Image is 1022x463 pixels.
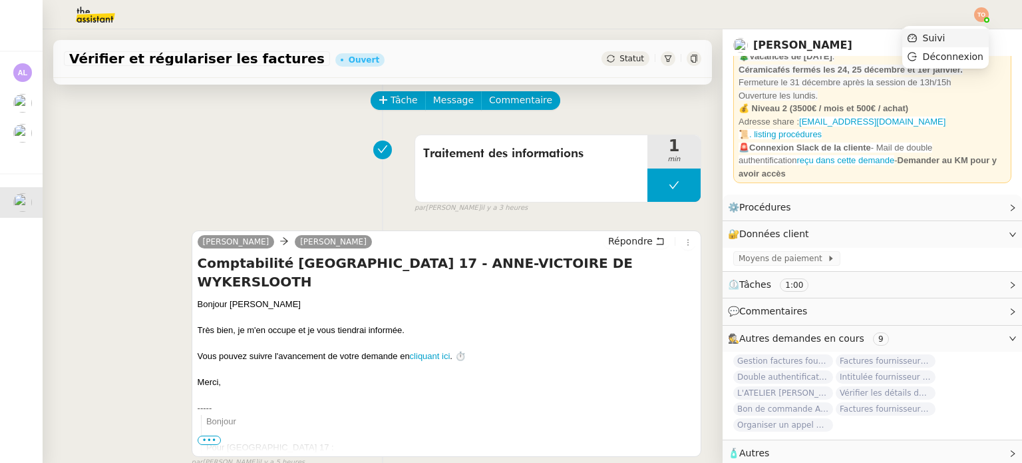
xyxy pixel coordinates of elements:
[733,354,833,368] span: Gestion factures fournisseurs (virement) via [GEOGRAPHIC_DATA]- [DATE]
[836,354,936,368] span: Factures fournisseurs règlement par prélèvement, CB et espèces via Pennylane - [DATE]
[13,63,32,82] img: svg
[780,278,808,292] nz-tag: 1:00
[647,154,701,165] span: min
[198,402,695,415] div: -----
[295,236,372,248] a: [PERSON_NAME]
[13,124,32,143] img: users%2FrssbVgR8pSYriYNmUDKzQX9syo02%2Favatar%2Fb215b948-7ecd-4adc-935c-e0e4aeaee93e
[923,33,945,43] span: Suivi
[974,7,989,22] img: svg
[739,279,771,290] span: Tâches
[733,38,748,53] img: users%2F9mvJqJUvllffspLsQzytnd0Nt4c2%2Favatar%2F82da88e3-d90d-4e39-b37d-dcb7941179ae
[739,51,832,61] strong: 🎄Vacances de [DATE]
[836,386,936,400] span: Vérifier les détails des virements
[923,51,983,62] span: Déconnexion
[739,91,818,101] span: Ouverture les lundis.
[733,370,833,384] span: Double authentification SG
[733,402,833,416] span: Bon de commande Azade
[349,56,379,64] div: Ouvert
[799,117,945,127] a: [EMAIL_ADDRESS][DOMAIN_NAME]
[739,65,963,75] strong: Céramicafés fermés les 24, 25 décembre et 1er janvier.
[873,332,889,346] nz-tag: 9
[723,298,1022,324] div: 💬Commentaires
[198,376,695,389] div: Merci,
[739,229,809,239] span: Données client
[739,202,791,213] span: Procédures
[410,351,450,361] a: cliquant ici
[739,448,769,458] span: Autres
[739,77,951,87] span: Fermeture le 31 décembre après la session de 13h/15h
[739,103,908,113] strong: 💰 Niveau 2 (3500€ / mois et 500€ / achat)
[391,93,418,108] span: Tâche
[733,386,833,400] span: L'ATELIER [PERSON_NAME] : Tenue comptable - Documents et justificatifs à fournir
[433,93,474,108] span: Message
[603,234,669,248] button: Répondre
[832,51,835,61] span: :
[415,203,426,214] span: par
[728,279,820,290] span: ⏲️
[481,91,560,110] button: Commentaire
[371,91,426,110] button: Tâche
[723,326,1022,352] div: 🕵️Autres demandes en cours 9
[619,54,644,63] span: Statut
[739,129,822,139] a: 📜. listing procédures
[647,138,701,154] span: 1
[739,143,749,153] span: 🚨
[739,141,1006,181] div: -
[739,333,864,344] span: Autres demandes en cours
[739,155,997,179] strong: Demander au KM pour y avoir accès
[739,252,827,265] span: Moyens de paiement
[13,94,32,113] img: users%2FrssbVgR8pSYriYNmUDKzQX9syo02%2Favatar%2Fb215b948-7ecd-4adc-935c-e0e4aeaee93e
[203,237,269,246] span: [PERSON_NAME]
[723,272,1022,298] div: ⏲️Tâches 1:00
[796,155,894,165] a: reçu dans cette demande
[198,298,695,311] div: Bonjour [PERSON_NAME]
[13,193,32,212] img: users%2F9mvJqJUvllffspLsQzytnd0Nt4c2%2Favatar%2F82da88e3-d90d-4e39-b37d-dcb7941179ae
[198,254,695,291] h4: Comptabilité [GEOGRAPHIC_DATA] 17 - ANNE-VICTOIRE DE WYKERSLOOTH
[728,227,814,242] span: 🔐
[753,39,852,51] a: [PERSON_NAME]
[836,402,936,416] span: Factures fournisseurs règlement par prélèvement, CB et espèces via Pennylane - octobre 2025
[723,195,1022,221] div: ⚙️Procédures
[749,143,871,153] strong: Connexion Slack de la cliente
[415,203,528,214] small: [PERSON_NAME]
[733,418,833,432] span: Organiser un appel de clarification
[728,448,769,458] span: 🧴
[836,370,936,384] span: Intitulée fournisseur Céramiques [PERSON_NAME]
[481,203,528,214] span: il y a 3 heures
[739,306,807,316] span: Commentaires
[608,234,653,248] span: Répondre
[728,200,797,215] span: ⚙️
[728,306,813,316] span: 💬
[198,350,695,363] div: Vous pouvez suivre l'avancement de votre demande en . ⏱️
[69,52,325,65] span: Vérifier et régulariser les factures
[198,324,695,337] div: Très bien, je m'en occupe et je vous tiendrai informée.
[728,333,894,344] span: 🕵️
[198,436,222,445] span: •••
[425,91,482,110] button: Message
[489,93,552,108] span: Commentaire
[423,144,639,164] span: Traitement des informations
[723,221,1022,247] div: 🔐Données client
[739,115,1006,129] div: Adresse share :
